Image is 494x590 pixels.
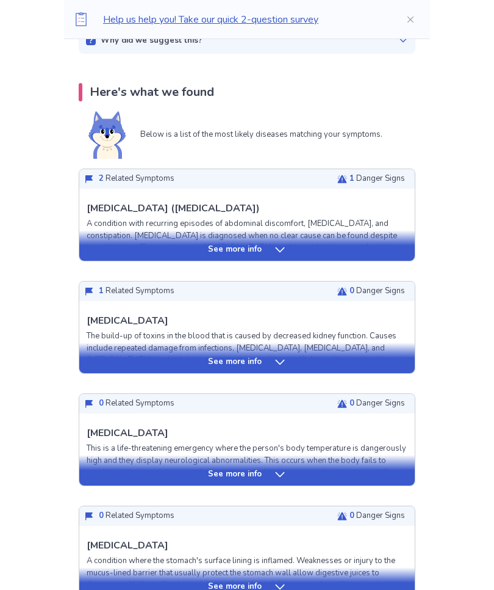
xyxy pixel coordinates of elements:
p: Help us help you! Take our quick 2-question survey [103,12,386,27]
p: Related Symptoms [99,398,174,410]
p: See more info [208,468,262,481]
p: Below is a list of the most likely diseases matching your symptoms. [140,129,382,141]
p: Related Symptoms [99,173,174,185]
span: 0 [349,510,354,521]
span: 0 [99,510,104,521]
p: Here's what we found [90,83,214,101]
p: Related Symptoms [99,510,174,522]
p: Danger Signs [349,510,405,522]
span: 2 [99,173,104,184]
p: The build-up of toxins in the blood that is caused by decreased kidney function. Causes include r... [87,330,407,414]
span: 0 [349,285,354,296]
p: A condition with recurring episodes of abdominal discomfort, [MEDICAL_DATA], and constipation. [M... [87,218,407,266]
span: 0 [349,398,354,409]
p: Danger Signs [349,173,405,185]
p: See more info [208,356,262,368]
img: Shiba [88,111,126,159]
p: Danger Signs [349,285,405,297]
p: [MEDICAL_DATA] [87,426,168,440]
span: 1 [349,173,354,184]
p: See more info [208,244,262,256]
p: This is a life-threatening emergency where the person's body temperature is dangerously high and ... [87,443,407,490]
span: 0 [99,398,104,409]
span: 1 [99,285,104,296]
p: [MEDICAL_DATA] [87,313,168,328]
p: Related Symptoms [99,285,174,297]
p: Danger Signs [349,398,405,410]
p: [MEDICAL_DATA] [87,538,168,553]
p: Why did we suggest this? [101,35,202,47]
p: [MEDICAL_DATA] ([MEDICAL_DATA]) [87,201,260,216]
